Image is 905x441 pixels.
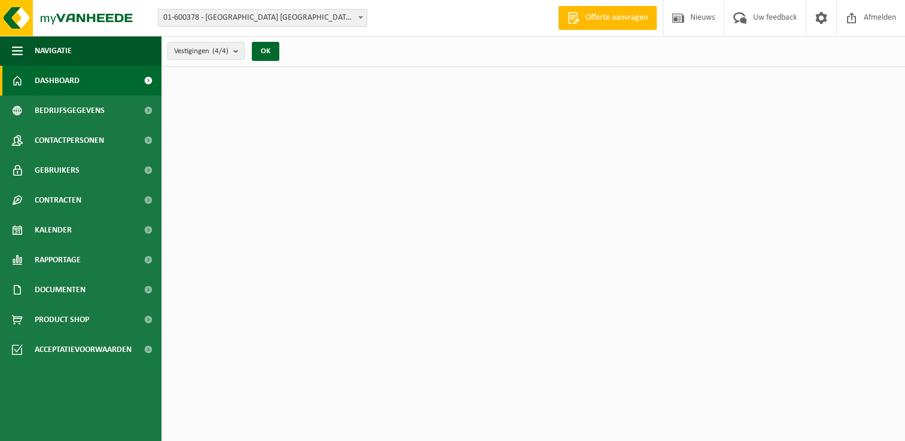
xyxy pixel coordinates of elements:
span: Product Shop [35,305,89,335]
span: Contactpersonen [35,125,104,155]
span: Dashboard [35,66,80,96]
span: Documenten [35,275,86,305]
button: OK [252,42,279,61]
span: Kalender [35,215,72,245]
span: Navigatie [35,36,72,66]
span: Gebruikers [35,155,80,185]
span: 01-600378 - NOORD NATIE TERMINAL NV - ANTWERPEN [158,9,367,27]
span: Contracten [35,185,81,215]
span: Acceptatievoorwaarden [35,335,132,365]
span: 01-600378 - NOORD NATIE TERMINAL NV - ANTWERPEN [159,10,367,26]
span: Rapportage [35,245,81,275]
span: Vestigingen [174,42,228,60]
span: Offerte aanvragen [583,12,651,24]
button: Vestigingen(4/4) [167,42,245,60]
count: (4/4) [212,47,228,55]
a: Offerte aanvragen [558,6,657,30]
span: Bedrijfsgegevens [35,96,105,125]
